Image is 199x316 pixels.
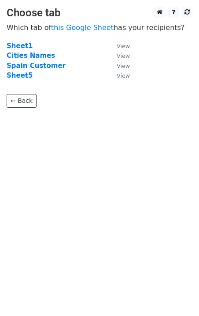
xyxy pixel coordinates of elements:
[108,42,130,50] a: View
[7,52,55,60] a: Cities Names
[117,53,130,59] small: View
[108,71,130,79] a: View
[7,62,66,70] a: Spain Customer
[7,23,192,32] p: Which tab of has your recipients?
[7,94,37,108] a: ← Back
[7,7,192,19] h3: Choose tab
[108,62,130,70] a: View
[7,42,33,50] a: Sheet1
[51,23,114,32] a: this Google Sheet
[108,52,130,60] a: View
[7,71,33,79] a: Sheet5
[117,43,130,49] small: View
[117,63,130,69] small: View
[117,72,130,79] small: View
